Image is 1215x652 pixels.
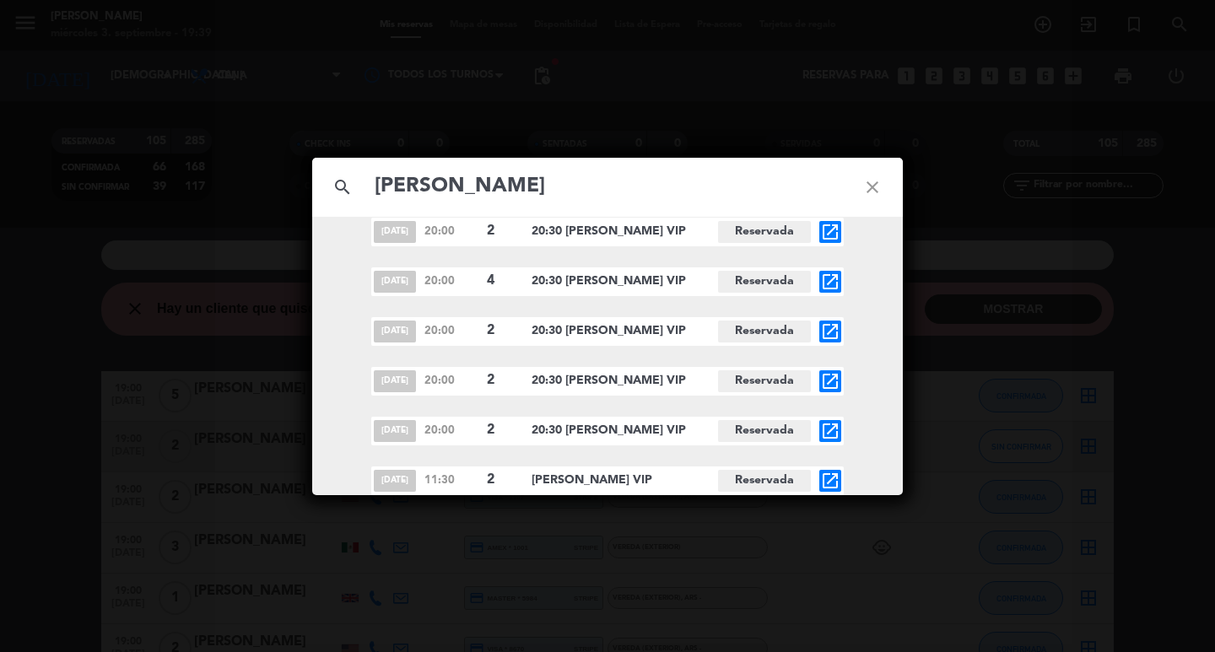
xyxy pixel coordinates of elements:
span: [DATE] [374,370,416,392]
span: 20:00 [424,422,478,439]
span: 2 [487,419,517,441]
span: [PERSON_NAME] VIP [532,471,718,490]
span: Reservada [718,370,811,392]
span: [DATE] [374,221,416,243]
i: search [312,157,373,218]
span: Reservada [718,321,811,342]
span: [DATE] [374,470,416,492]
span: 2 [487,469,517,491]
span: 20:30 [PERSON_NAME] VIP [532,421,718,440]
i: open_in_new [820,272,840,292]
span: 20:00 [424,322,478,340]
input: Buscar reservas [373,170,842,204]
span: 20:00 [424,372,478,390]
span: 20:00 [424,272,478,290]
span: 20:30 [PERSON_NAME] VIP [532,222,718,241]
i: open_in_new [820,471,840,491]
i: open_in_new [820,371,840,391]
span: 20:30 [PERSON_NAME] VIP [532,321,718,341]
span: 2 [487,369,517,391]
span: 2 [487,320,517,342]
span: Reservada [718,271,811,293]
i: open_in_new [820,222,840,242]
span: Reservada [718,221,811,243]
span: 20:30 [PERSON_NAME] VIP [532,371,718,391]
span: 20:30 [PERSON_NAME] VIP [532,272,718,291]
i: open_in_new [820,321,840,342]
span: 20:00 [424,223,478,240]
span: 11:30 [424,471,478,489]
span: [DATE] [374,321,416,342]
span: Reservada [718,420,811,442]
span: 2 [487,220,517,242]
span: [DATE] [374,271,416,293]
span: [DATE] [374,420,416,442]
span: Reservada [718,470,811,492]
i: close [842,157,903,218]
span: 4 [487,270,517,292]
i: open_in_new [820,421,840,441]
